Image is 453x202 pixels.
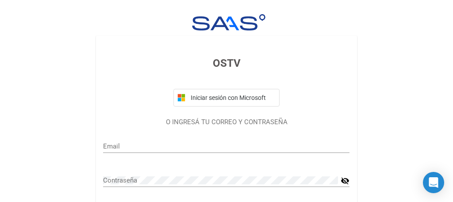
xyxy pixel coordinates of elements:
mat-icon: visibility_off [341,175,349,186]
p: O INGRESÁ TU CORREO Y CONTRASEÑA [103,117,349,127]
div: Open Intercom Messenger [423,172,444,193]
h3: OSTV [103,55,349,71]
span: Iniciar sesión con Microsoft [189,94,276,101]
button: Iniciar sesión con Microsoft [173,89,280,107]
